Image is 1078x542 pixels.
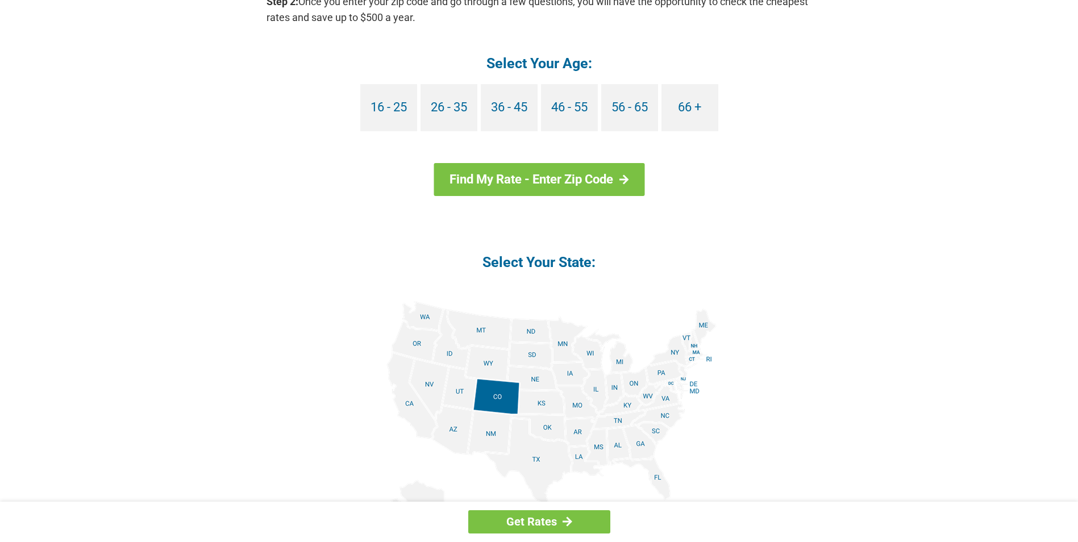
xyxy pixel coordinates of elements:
[267,54,812,73] h4: Select Your Age:
[481,84,538,131] a: 36 - 45
[360,84,417,131] a: 16 - 25
[541,84,598,131] a: 46 - 55
[661,84,718,131] a: 66 +
[468,510,610,533] a: Get Rates
[601,84,658,131] a: 56 - 65
[421,84,477,131] a: 26 - 35
[267,253,812,272] h4: Select Your State:
[434,163,644,196] a: Find My Rate - Enter Zip Code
